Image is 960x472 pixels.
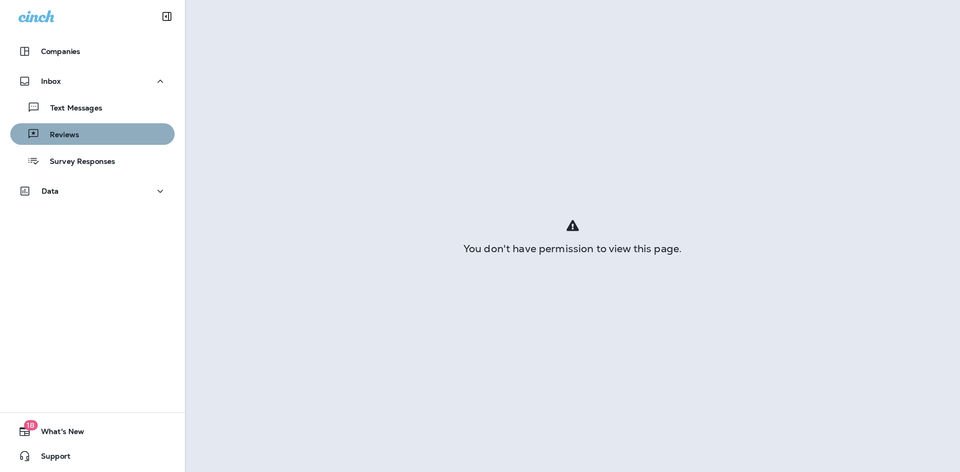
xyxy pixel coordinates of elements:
[41,77,61,85] p: Inbox
[10,150,175,172] button: Survey Responses
[153,6,181,27] button: Collapse Sidebar
[40,104,102,114] p: Text Messages
[24,420,37,430] span: 18
[42,187,59,195] p: Data
[10,71,175,91] button: Inbox
[10,421,175,442] button: 18What's New
[31,452,70,464] span: Support
[10,97,175,118] button: Text Messages
[10,181,175,201] button: Data
[10,123,175,145] button: Reviews
[185,244,960,253] div: You don't have permission to view this page.
[40,157,115,167] p: Survey Responses
[40,130,79,140] p: Reviews
[31,427,84,440] span: What's New
[10,41,175,62] button: Companies
[10,446,175,466] button: Support
[41,47,80,55] p: Companies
